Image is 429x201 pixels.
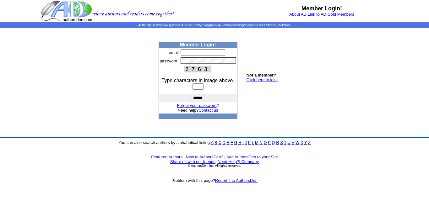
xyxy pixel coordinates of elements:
[211,140,214,145] a: A
[193,24,202,27] a: Poetry
[252,140,254,145] a: L
[238,140,241,145] a: H
[230,24,242,27] a: Reviews
[289,12,354,17] font: , ,
[260,140,263,145] a: N
[247,73,276,77] b: Not a member?
[234,140,237,145] a: G
[301,140,303,145] a: X
[224,155,225,159] font: |
[247,77,278,82] a: Click here to join!
[171,178,258,183] font: Problem with this page?
[328,12,354,17] a: Gold Members
[308,12,326,17] a: Link to AD
[182,24,192,27] a: Articles
[243,24,252,27] a: Videos
[268,140,270,145] a: P
[177,103,217,108] a: Forgot your password
[188,164,241,167] font: © AuthorsDen, Inc. All rights reserved.
[226,140,229,145] a: E
[202,24,210,27] a: Blogs
[245,140,247,145] a: J
[151,155,182,159] a: Featured Authors
[264,140,267,145] a: O
[161,24,170,27] a: Books
[170,159,215,164] a: Share us with our friends
[138,24,149,27] a: Authors
[215,178,258,183] a: Report it to AuthorsDen
[160,59,177,63] font: password
[215,140,217,145] a: B
[222,140,225,145] a: D
[277,24,291,27] a: Bookstore
[288,140,291,145] a: U
[150,24,160,27] a: eBooks
[308,140,311,145] a: Z
[171,24,181,27] a: Stories
[220,24,230,27] a: Events
[178,108,218,113] font: Need help?
[215,159,216,164] font: |
[184,66,211,72] img: This Is CAPTCHA Image
[296,140,299,145] a: W
[198,108,218,113] a: Contact us
[211,24,219,27] a: News
[226,155,278,159] a: Add AuthorsDen to your Site
[180,42,216,47] b: Member Login!
[162,78,234,83] font: Type characters in image above.
[292,140,295,145] a: V
[301,5,342,12] b: Member Login!
[231,140,233,145] a: F
[241,159,259,164] a: Company
[242,140,244,145] a: I
[177,103,219,108] font: ?
[276,140,279,145] a: R
[186,155,223,159] a: New to AuthorsDen?
[218,140,221,145] a: C
[255,140,258,145] a: M
[272,140,275,145] a: Q
[138,24,291,27] span: | | | | | | | | | | | |
[304,140,307,145] a: Y
[253,24,276,27] a: Success Stories
[239,159,259,164] font: |
[284,140,286,145] a: T
[248,140,251,145] a: K
[289,12,307,17] a: About AD
[280,140,283,145] a: S
[118,140,311,145] font: You can also search authors by alphabetical listing:
[169,50,179,55] font: email
[218,159,239,164] a: Need Help?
